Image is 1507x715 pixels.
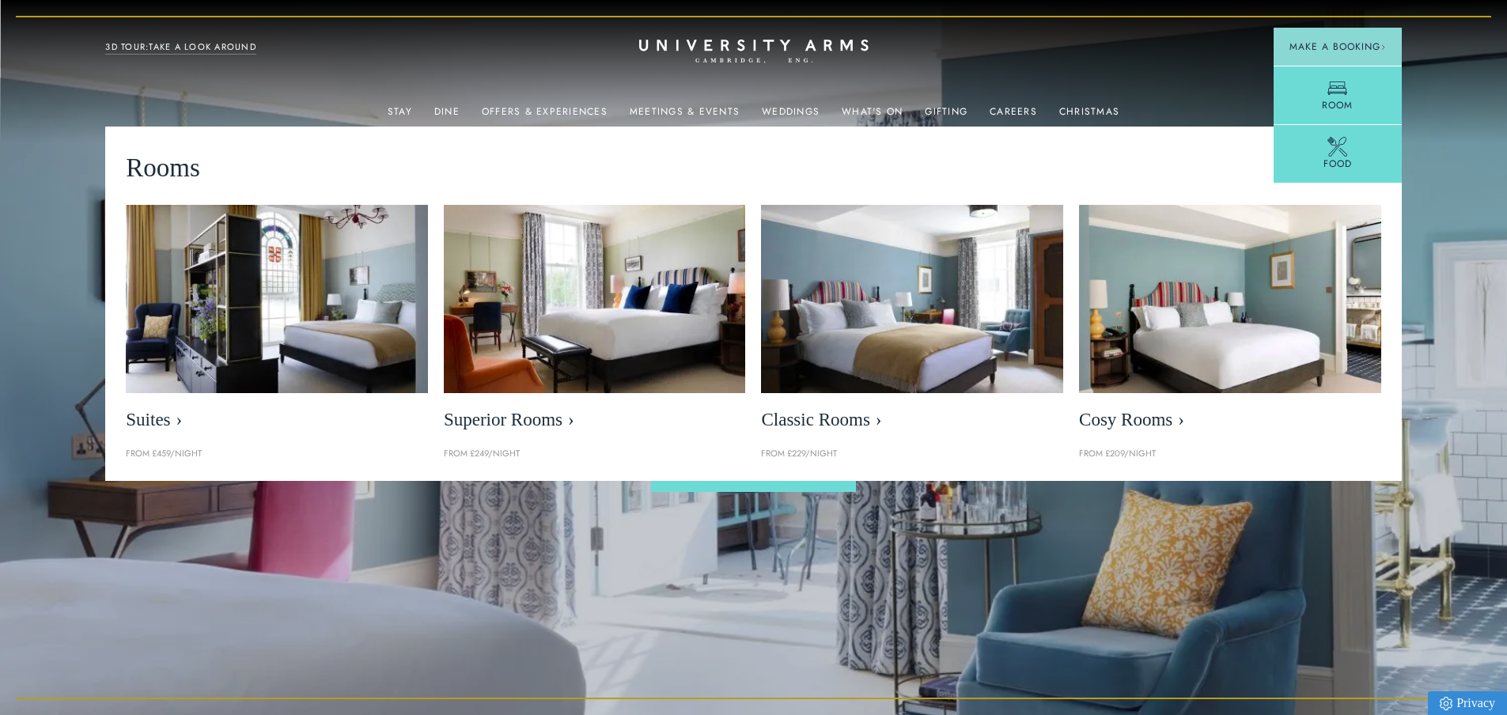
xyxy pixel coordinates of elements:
span: Superior Rooms [444,409,746,431]
a: image-0c4e569bfe2498b75de12d7d88bf10a1f5f839d4-400x250-jpg Cosy Rooms [1079,205,1381,439]
a: Gifting [925,106,967,127]
a: Privacy [1428,691,1507,715]
a: Offers & Experiences [482,106,608,127]
a: image-21e87f5add22128270780cf7737b92e839d7d65d-400x250-jpg Suites [126,205,428,439]
span: Cosy Rooms [1079,409,1381,431]
a: Christmas [1059,106,1119,127]
img: image-21e87f5add22128270780cf7737b92e839d7d65d-400x250-jpg [126,205,428,393]
a: 3D TOUR:TAKE A LOOK AROUND [105,40,256,55]
a: Dine [434,106,460,127]
img: Arrow icon [1380,44,1386,50]
span: Food [1323,157,1352,171]
p: From £229/night [761,447,1063,461]
button: Make a BookingArrow icon [1274,28,1402,66]
span: Rooms [126,147,200,189]
a: Food [1274,124,1402,183]
span: Room [1322,98,1353,112]
a: What's On [842,106,903,127]
img: image-5bdf0f703dacc765be5ca7f9d527278f30b65e65-400x250-jpg [444,205,746,393]
a: Careers [990,106,1037,127]
p: From £249/night [444,447,746,461]
span: Suites [126,409,428,431]
span: Make a Booking [1289,40,1386,54]
a: Stay [388,106,412,127]
a: Meetings & Events [630,106,740,127]
img: image-0c4e569bfe2498b75de12d7d88bf10a1f5f839d4-400x250-jpg [1079,205,1381,393]
a: image-7eccef6fe4fe90343db89eb79f703814c40db8b4-400x250-jpg Classic Rooms [761,205,1063,439]
img: image-7eccef6fe4fe90343db89eb79f703814c40db8b4-400x250-jpg [761,205,1063,393]
a: image-5bdf0f703dacc765be5ca7f9d527278f30b65e65-400x250-jpg Superior Rooms [444,205,746,439]
span: Classic Rooms [761,409,1063,431]
p: From £459/night [126,447,428,461]
img: Privacy [1440,697,1452,710]
a: Home [639,40,869,64]
a: Weddings [762,106,820,127]
p: From £209/night [1079,447,1381,461]
a: Room [1274,66,1402,124]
